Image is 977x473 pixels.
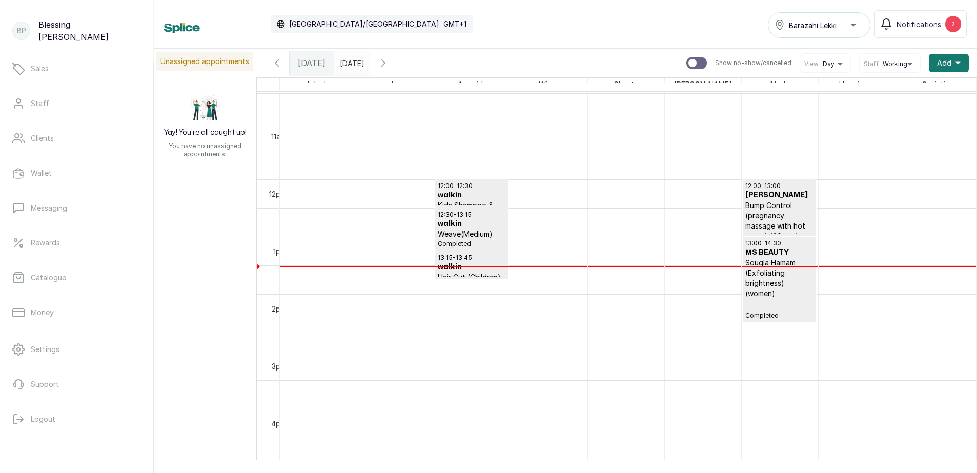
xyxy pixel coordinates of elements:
h2: Yay! You’re all caught up! [164,128,247,138]
p: Show no-show/cancelled [715,59,791,67]
span: [PERSON_NAME] [672,78,734,91]
p: [GEOGRAPHIC_DATA]/[GEOGRAPHIC_DATA] [289,19,439,29]
button: StaffWorking [864,60,916,68]
div: [DATE] [290,51,334,75]
p: 13:15 - 13:45 [438,254,506,262]
p: Weave(Medium) [438,229,506,239]
button: Logout [8,405,145,434]
p: Rewards [31,238,60,248]
a: Clients [8,124,145,153]
h3: walkin [438,190,506,200]
a: Money [8,298,145,327]
a: Rewards [8,229,145,257]
h3: walkin [438,219,506,229]
div: 2pm [270,303,288,314]
span: Barazahi Lekki [789,20,837,31]
span: Made [768,78,791,91]
span: Happiness [837,78,877,91]
button: ViewDay [804,60,846,68]
span: Adeola [304,78,332,91]
h3: MS BEAUTY [745,248,813,258]
span: Working [883,60,907,68]
span: Suciati [920,78,947,91]
span: Ayomide [456,78,489,91]
p: Settings [31,344,59,355]
p: 12:00 - 13:00 [745,182,813,190]
p: Hair Cut (Children) [438,272,506,282]
span: Notifications [897,19,941,30]
a: Messaging [8,194,145,222]
span: Completed [438,240,506,248]
p: Messaging [31,203,67,213]
span: View [804,60,819,68]
p: Clients [31,133,54,143]
p: 13:00 - 14:30 [745,239,813,248]
span: Add [937,58,951,68]
div: 11am [269,131,288,142]
div: 1pm [271,246,288,257]
p: 12:30 - 13:15 [438,211,506,219]
span: Day [823,60,834,68]
p: You have no unassigned appointments. [160,142,250,158]
p: Catalogue [31,273,66,283]
p: Logout [31,414,55,424]
div: 4pm [269,418,288,429]
p: Bump Control (pregnancy massage with hot stone) (60 min) [745,200,813,241]
div: 12pm [267,189,288,199]
p: Unassigned appointments [156,52,253,71]
p: Sales [31,64,49,74]
button: Barazahi Lekki [768,12,870,38]
a: Wallet [8,159,145,188]
a: Settings [8,335,145,364]
p: Staff [31,98,49,109]
span: Wizzy [537,78,562,91]
span: [DATE] [298,57,325,69]
span: Charity [612,78,640,91]
p: Kids Shampoo & Dry (Normal) [438,200,506,221]
p: Support [31,379,59,389]
span: Completed [745,312,813,320]
a: Sales [8,54,145,83]
div: 3pm [270,361,288,372]
h3: walkin [438,262,506,272]
p: BP [17,26,26,36]
a: Staff [8,89,145,118]
p: Souqla Hamam (Exfoliating brightness) (women) [745,258,813,299]
p: Blessing [PERSON_NAME] [38,18,141,43]
h3: [PERSON_NAME] [745,190,813,200]
button: Notifications2 [874,10,967,38]
span: Staff [864,60,879,68]
p: 12:00 - 12:30 [438,182,506,190]
p: Money [31,307,54,318]
a: Support [8,370,145,399]
div: 2 [945,16,961,32]
p: GMT+1 [443,19,466,29]
p: Wallet [31,168,52,178]
button: Add [929,54,969,72]
span: Joy [387,78,404,91]
a: Catalogue [8,263,145,292]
